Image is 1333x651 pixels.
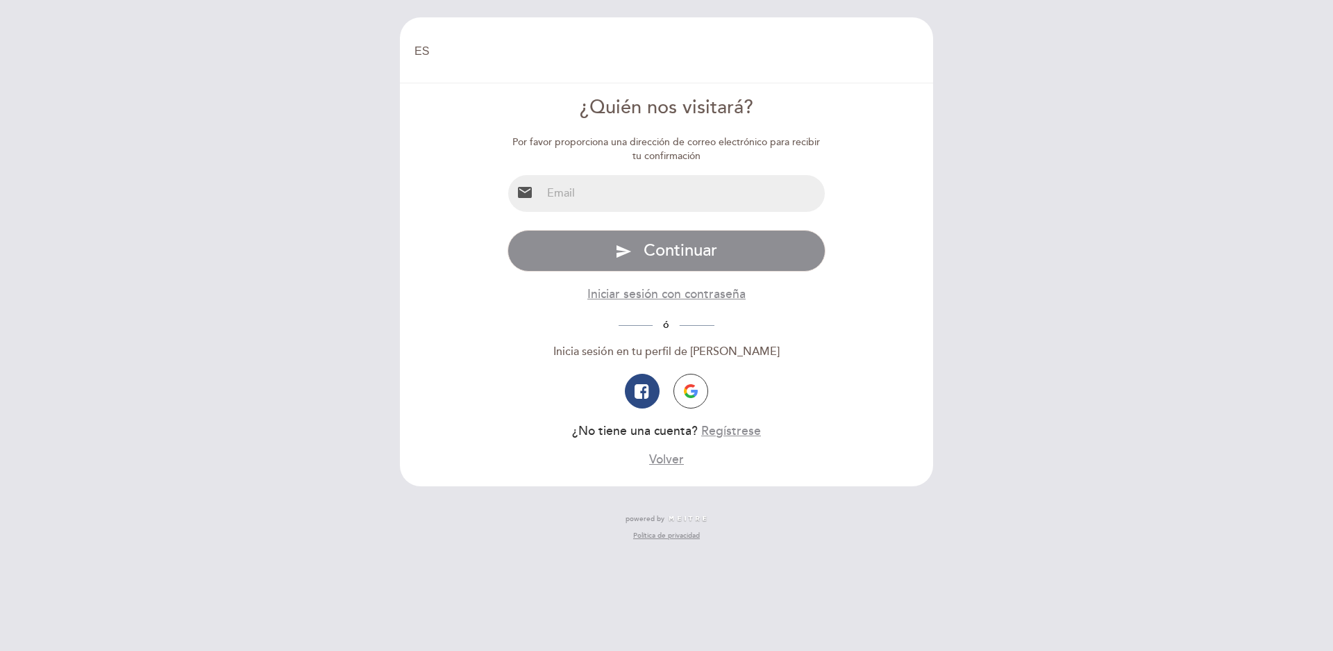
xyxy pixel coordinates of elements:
[653,319,680,331] span: ó
[701,422,761,440] button: Regístrese
[587,286,746,303] button: Iniciar sesión con contraseña
[508,344,826,360] div: Inicia sesión en tu perfil de [PERSON_NAME]
[508,230,826,272] button: send Continuar
[517,184,533,201] i: email
[644,240,717,261] span: Continuar
[542,175,825,212] input: Email
[615,243,632,260] i: send
[508,94,826,122] div: ¿Quién nos visitará?
[626,514,664,524] span: powered by
[572,424,698,438] span: ¿No tiene una cuenta?
[649,451,684,468] button: Volver
[508,135,826,163] div: Por favor proporciona una dirección de correo electrónico para recibir tu confirmación
[668,516,707,522] img: MEITRE
[633,531,700,541] a: Política de privacidad
[684,384,698,398] img: icon-google.png
[626,514,707,524] a: powered by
